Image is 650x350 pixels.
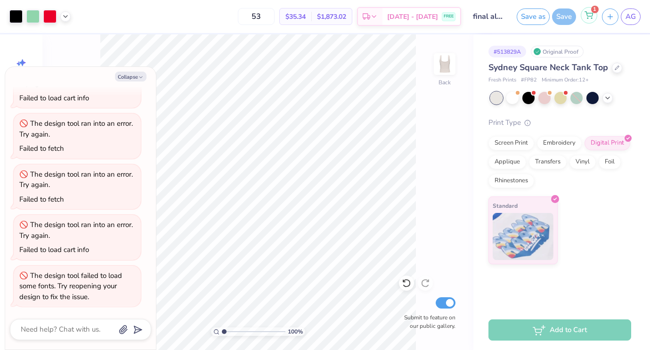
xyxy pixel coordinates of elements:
[19,93,89,103] div: Failed to load cart info
[493,201,518,211] span: Standard
[435,55,454,73] img: Back
[387,12,438,22] span: [DATE] - [DATE]
[19,170,133,190] div: The design tool ran into an error. Try again.
[19,220,133,240] div: The design tool ran into an error. Try again.
[542,76,589,84] span: Minimum Order: 12 +
[488,46,526,57] div: # 513829A
[488,76,516,84] span: Fresh Prints
[531,46,584,57] div: Original Proof
[19,271,122,301] div: The design tool failed to load some fonts. Try reopening your design to fix the issue.
[399,313,455,330] label: Submit to feature on our public gallery.
[488,136,534,150] div: Screen Print
[517,8,550,25] button: Save as
[493,213,553,260] img: Standard
[529,155,567,169] div: Transfers
[488,174,534,188] div: Rhinestones
[537,136,582,150] div: Embroidery
[317,12,346,22] span: $1,873.02
[521,76,537,84] span: # FP82
[621,8,641,25] a: AG
[585,136,630,150] div: Digital Print
[488,117,631,128] div: Print Type
[444,13,454,20] span: FREE
[19,195,64,204] div: Failed to fetch
[19,144,64,153] div: Failed to fetch
[626,11,636,22] span: AG
[591,6,599,13] span: 1
[288,327,303,336] span: 100 %
[19,119,133,139] div: The design tool ran into an error. Try again.
[488,62,608,73] span: Sydney Square Neck Tank Top
[115,72,146,81] button: Collapse
[439,78,451,87] div: Back
[238,8,275,25] input: – –
[466,7,512,26] input: Untitled Design
[285,12,306,22] span: $35.34
[488,155,526,169] div: Applique
[19,245,89,254] div: Failed to load cart info
[569,155,596,169] div: Vinyl
[599,155,621,169] div: Foil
